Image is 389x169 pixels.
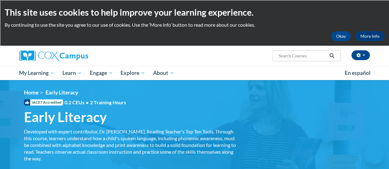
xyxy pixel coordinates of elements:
span: 2 Training Hours [90,99,126,105]
span: En español [345,70,371,76]
a: My Learning [15,66,59,80]
span: My Learning [19,69,54,77]
a: Home [24,89,38,96]
div: Main menu [15,66,375,80]
a: En español [341,67,375,79]
iframe: Close message [321,130,334,142]
a: Learn [58,66,86,80]
iframe: Button to launch messaging window [364,144,384,164]
img: Cox Campus [19,50,88,61]
button: Search [327,52,336,60]
span: Explore [121,69,145,77]
a: Engage [86,66,117,80]
span: Early Literacy [46,89,78,96]
span: • [86,99,89,105]
span: Early Literacy [24,109,107,125]
button: Account Settings [351,50,370,60]
a: Cox Campus [19,50,130,61]
span: IACET Accredited [24,99,63,106]
a: About [149,66,178,80]
span: Engage [90,69,113,77]
span: About [153,69,174,77]
input: Search Courses [278,52,327,60]
span: 0.2 CEUs [65,99,126,106]
div: Developed with expert contributor, Dr. [PERSON_NAME], Reading Teacher's Top Ten Tools. Through th... [24,128,236,162]
a: Explore [117,66,149,80]
span: Learn [62,69,82,77]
